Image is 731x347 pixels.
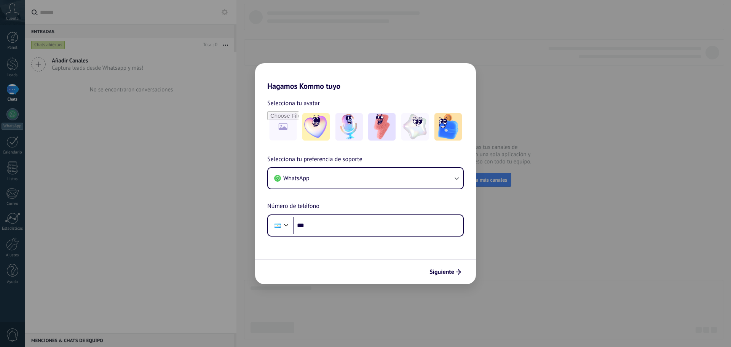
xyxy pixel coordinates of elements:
[401,113,429,141] img: -4.jpeg
[335,113,363,141] img: -2.jpeg
[283,174,310,182] span: WhatsApp
[267,201,319,211] span: Número de teléfono
[368,113,396,141] img: -3.jpeg
[255,63,476,91] h2: Hagamos Kommo tuyo
[268,168,463,189] button: WhatsApp
[270,217,285,233] div: Argentina: + 54
[434,113,462,141] img: -5.jpeg
[302,113,330,141] img: -1.jpeg
[267,155,362,165] span: Selecciona tu preferencia de soporte
[429,269,454,275] span: Siguiente
[267,98,320,108] span: Selecciona tu avatar
[426,265,464,278] button: Siguiente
